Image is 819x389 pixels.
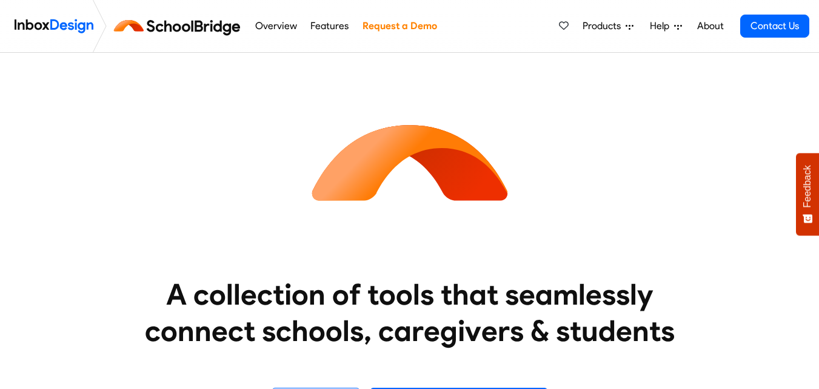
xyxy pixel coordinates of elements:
a: About [694,14,727,38]
a: Help [645,14,687,38]
a: Contact Us [740,15,809,38]
a: Overview [252,14,300,38]
a: Features [307,14,352,38]
a: Products [578,14,638,38]
span: Help [650,19,674,33]
a: Request a Demo [359,14,440,38]
span: Products [583,19,626,33]
button: Feedback - Show survey [796,153,819,235]
heading: A collection of tools that seamlessly connect schools, caregivers & students [122,276,698,349]
img: icon_schoolbridge.svg [301,53,519,271]
span: Feedback [802,165,813,208]
img: schoolbridge logo [112,12,248,41]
